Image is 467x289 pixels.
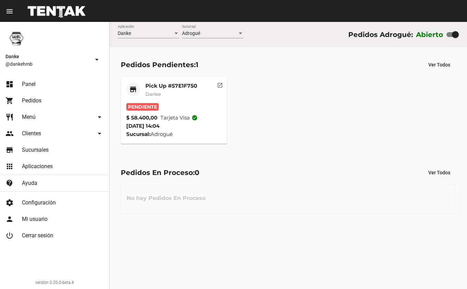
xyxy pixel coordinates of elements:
span: Panel [22,81,36,88]
mat-icon: store [5,146,14,154]
mat-icon: person [5,215,14,223]
mat-icon: settings [5,199,14,207]
span: Tarjeta visa [160,114,198,122]
span: Danke [118,30,131,36]
span: Configuración [22,199,56,206]
mat-icon: arrow_drop_down [95,113,104,121]
mat-icon: restaurant [5,113,14,121]
span: Ayuda [22,180,37,187]
span: Clientes [22,130,41,137]
mat-icon: shopping_cart [5,97,14,105]
mat-icon: arrow_drop_down [95,129,104,138]
div: Pedidos Adrogué: [348,29,413,40]
strong: Sucursal: [126,131,151,137]
mat-icon: people [5,129,14,138]
span: Danke [5,52,90,61]
span: [DATE] 14:04 [126,123,159,129]
mat-icon: arrow_drop_down [93,55,101,64]
span: @dankehmb [5,61,90,67]
div: Pedidos Pendientes: [121,59,198,70]
span: 1 [196,61,198,69]
label: Abierto [416,29,443,40]
mat-icon: check_circle [192,115,198,121]
div: Pedidos En Proceso: [121,167,199,178]
mat-icon: store [129,85,137,93]
button: Ver Todos [423,59,456,71]
mat-icon: dashboard [5,80,14,88]
span: 0 [195,168,199,177]
h3: No hay Pedidos En Proceso [121,188,211,209]
img: 1d4517d0-56da-456b-81f5-6111ccf01445.png [5,27,27,49]
span: Ver Todos [428,170,450,175]
span: Menú [22,114,36,121]
strong: $ 58.400,00 [126,114,157,122]
span: Cerrar sesión [22,232,53,239]
div: Adrogué [126,130,222,138]
span: Pendiente [126,103,159,111]
mat-icon: menu [5,7,14,15]
mat-icon: power_settings_new [5,231,14,240]
span: Adrogué [182,30,200,36]
button: Ver Todos [423,166,456,179]
span: Sucursales [22,147,49,153]
mat-card-title: Pick Up #57E1F750 [145,83,197,89]
span: Danke [145,91,161,97]
mat-icon: contact_support [5,179,14,187]
div: version 0.20.0-beta.4 [5,279,104,286]
mat-icon: open_in_new [217,81,223,87]
span: Ver Todos [428,62,450,67]
span: Pedidos [22,97,41,104]
mat-icon: apps [5,162,14,171]
span: Aplicaciones [22,163,53,170]
span: Mi usuario [22,216,48,223]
